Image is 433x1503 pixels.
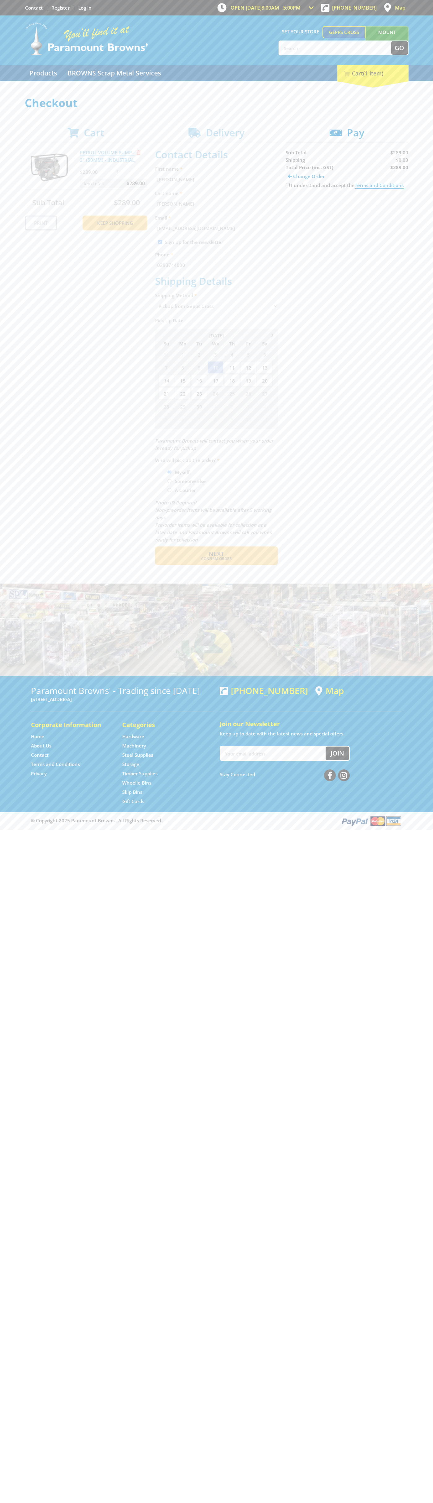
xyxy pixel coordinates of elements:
strong: $289.00 [390,164,408,170]
a: Go to the Steel Supplies page [122,752,153,758]
input: Your email address [220,747,326,760]
a: Go to the Timber Supplies page [122,770,158,777]
div: [PHONE_NUMBER] [220,686,308,696]
h5: Categories [122,721,201,729]
a: Gepps Cross [323,26,366,38]
a: Log in [78,5,92,11]
a: Terms and Conditions [355,182,404,189]
a: Go to the BROWNS Scrap Metal Services page [63,65,166,81]
span: Set your store [279,26,323,37]
a: Go to the Home page [31,733,44,740]
img: Paramount Browns' [25,22,149,56]
label: I understand and accept the [291,182,404,189]
span: $0.00 [396,157,408,163]
a: Mount [PERSON_NAME] [366,26,409,49]
a: Go to the Hardware page [122,733,144,740]
a: Go to the Products page [25,65,62,81]
p: Keep up to date with the latest news and special offers. [220,730,402,737]
h5: Join our Newsletter [220,720,402,728]
p: [STREET_ADDRESS] [31,696,214,703]
a: Go to the Contact page [25,5,43,11]
a: Go to the Contact page [31,752,49,758]
input: Search [279,41,391,55]
span: 8:00am - 5:00pm [262,4,301,11]
span: Sub Total [286,149,306,156]
a: Go to the registration page [51,5,70,11]
input: Please accept the terms and conditions. [286,183,290,187]
a: Go to the Privacy page [31,770,47,777]
div: ® Copyright 2025 Paramount Browns'. All Rights Reserved. [25,815,409,827]
h3: Paramount Browns' - Trading since [DATE] [31,686,214,696]
button: Join [326,747,349,760]
a: Go to the About Us page [31,743,51,749]
h1: Checkout [25,97,409,109]
a: Go to the Terms and Conditions page [31,761,80,768]
h5: Corporate Information [31,721,110,729]
span: OPEN [DATE] [231,4,301,11]
a: Go to the Wheelie Bins page [122,780,151,786]
a: Go to the Storage page [122,761,139,768]
a: Change Order [286,171,327,182]
a: View a map of Gepps Cross location [315,686,344,696]
img: PayPal, Mastercard, Visa accepted [340,815,402,827]
span: Shipping [286,157,305,163]
span: Pay [347,126,364,139]
strong: Total Price (inc. GST) [286,164,333,170]
span: $289.00 [390,149,408,156]
a: Go to the Skip Bins page [122,789,142,795]
div: Stay Connected [220,767,350,782]
span: (1 item) [363,70,383,77]
a: Go to the Machinery page [122,743,146,749]
a: Go to the Gift Cards page [122,798,144,805]
span: Change Order [293,173,325,179]
div: Cart [337,65,409,81]
button: Go [391,41,408,55]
